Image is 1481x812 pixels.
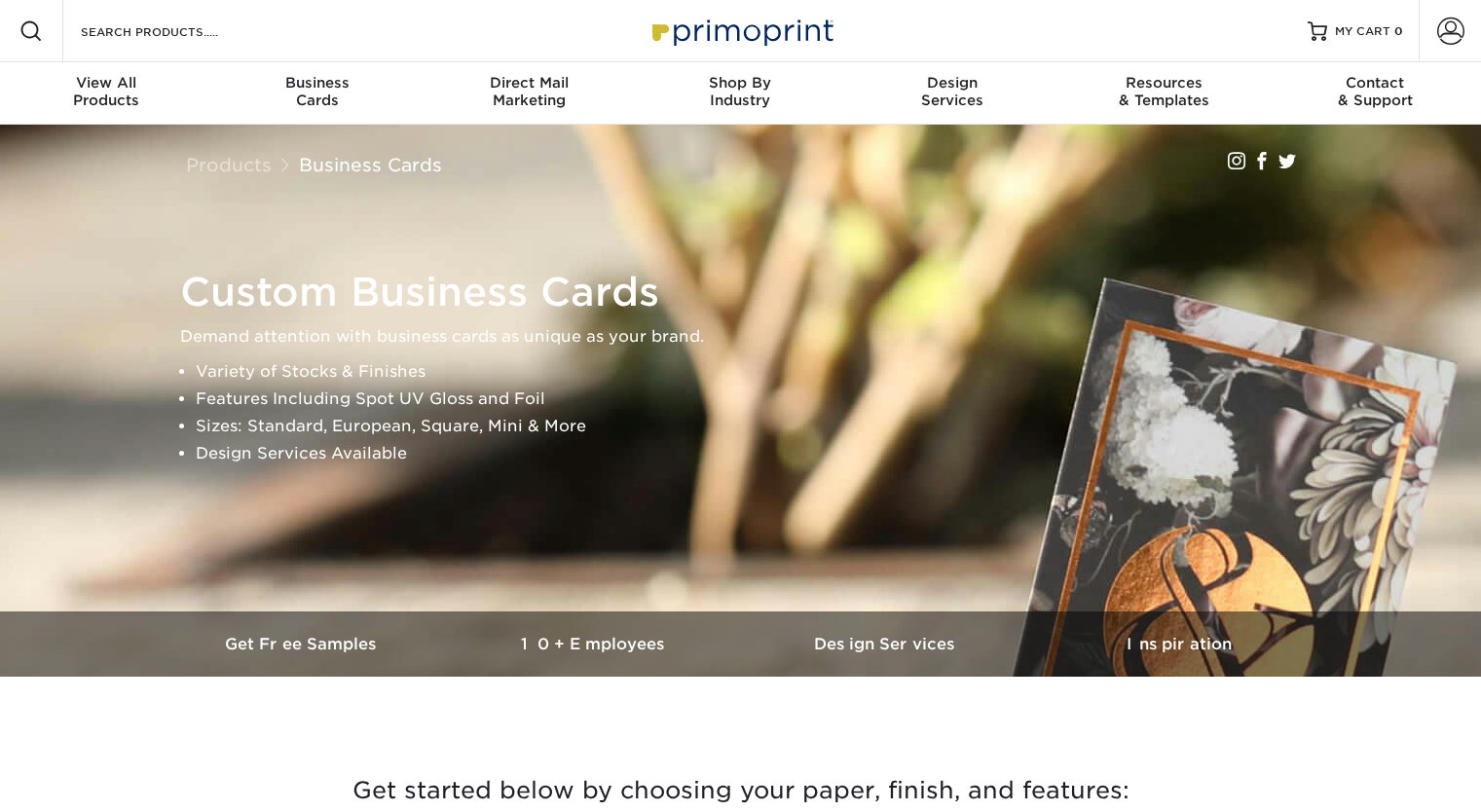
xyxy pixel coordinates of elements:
[846,62,1057,125] a: DesignServices
[449,611,741,677] a: 10+ Employees
[1270,62,1481,125] a: Contact& Support
[1335,23,1390,40] span: MY CART
[180,323,1319,351] p: Demand attention with business cards as unique as your brand.
[196,358,1319,386] li: Variety of Stocks & Finishes
[211,74,423,92] span: Business
[1394,24,1403,38] span: 0
[846,74,1057,92] span: Design
[157,611,449,677] a: Get Free Samples
[1057,74,1269,92] span: Resources
[157,635,449,653] h3: Get Free Samples
[1033,635,1325,653] h3: Inspiration
[644,10,838,52] img: Primoprint
[635,62,846,125] a: Shop ByIndustry
[635,74,846,109] div: Industry
[196,440,1319,467] li: Design Services Available
[1033,611,1325,677] a: Inspiration
[299,154,442,175] a: Business Cards
[1057,74,1269,109] div: & Templates
[424,74,635,92] span: Direct Mail
[196,413,1319,440] li: Sizes: Standard, European, Square, Mini & More
[741,611,1033,677] a: Design Services
[211,62,423,125] a: BusinessCards
[1270,74,1481,109] div: & Support
[196,386,1319,413] li: Features Including Spot UV Gloss and Foil
[449,635,741,653] h3: 10+ Employees
[424,62,635,125] a: Direct MailMarketing
[211,74,423,109] div: Cards
[424,74,635,109] div: Marketing
[1270,74,1481,92] span: Contact
[180,269,1319,315] h1: Custom Business Cards
[79,19,269,43] input: SEARCH PRODUCTS.....
[741,635,1033,653] h3: Design Services
[1057,62,1269,125] a: Resources& Templates
[846,74,1057,109] div: Services
[635,74,846,92] span: Shop By
[186,154,272,175] a: Products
